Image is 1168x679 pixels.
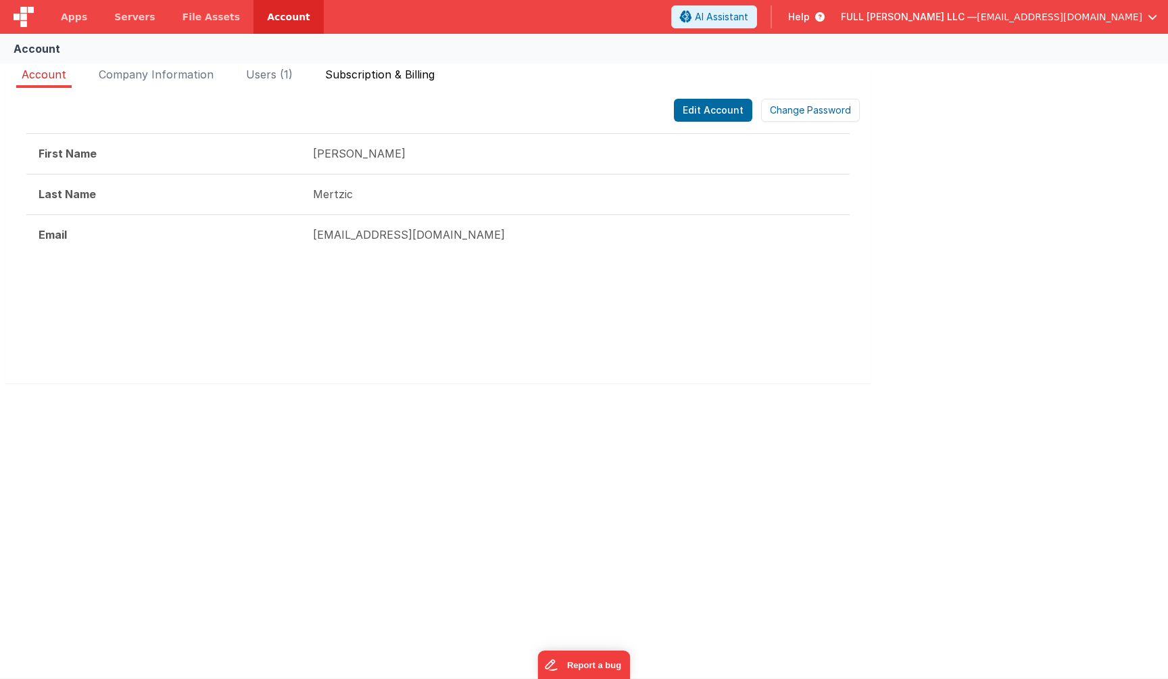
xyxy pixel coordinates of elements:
[22,68,66,81] span: Account
[39,187,96,201] strong: Last Name
[788,10,810,24] span: Help
[39,228,67,241] strong: Email
[301,134,850,174] td: [PERSON_NAME]
[674,99,752,122] button: Edit Account
[99,68,214,81] span: Company Information
[977,10,1142,24] span: [EMAIL_ADDRESS][DOMAIN_NAME]
[841,10,1157,24] button: FULL [PERSON_NAME] LLC — [EMAIL_ADDRESS][DOMAIN_NAME]
[301,174,850,214] td: Mertzic
[61,10,87,24] span: Apps
[182,10,241,24] span: File Assets
[14,41,60,57] div: Account
[114,10,155,24] span: Servers
[695,10,748,24] span: AI Assistant
[538,651,631,679] iframe: Marker.io feedback button
[325,68,435,81] span: Subscription & Billing
[841,10,977,24] span: FULL [PERSON_NAME] LLC —
[671,5,757,28] button: AI Assistant
[39,147,97,160] strong: First Name
[301,214,850,254] td: [EMAIL_ADDRESS][DOMAIN_NAME]
[761,99,860,122] button: Change Password
[246,68,293,81] span: Users (1)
